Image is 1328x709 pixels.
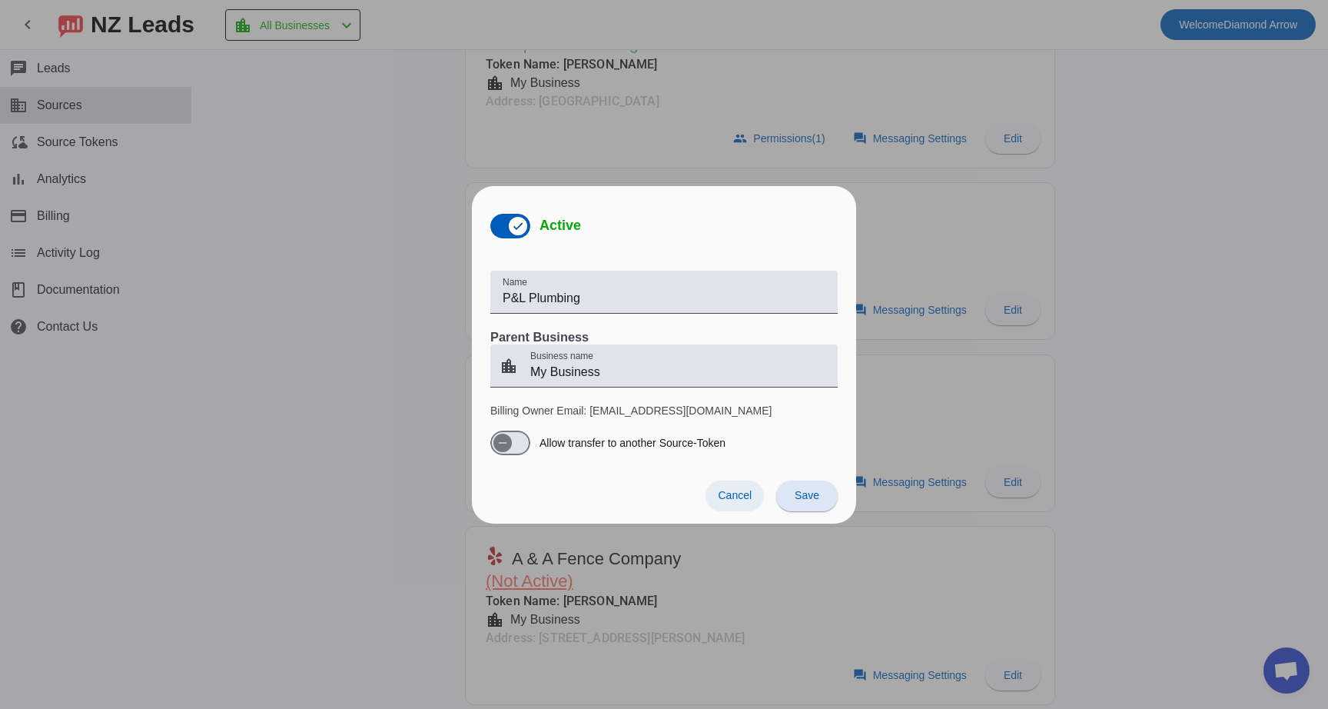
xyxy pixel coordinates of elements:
[776,481,838,511] button: Save
[536,435,725,451] label: Allow transfer to another Source-Token
[490,357,527,375] mat-icon: location_city
[539,218,581,233] span: Active
[503,277,527,287] mat-label: Name
[490,403,838,418] p: Billing Owner Email: [EMAIL_ADDRESS][DOMAIN_NAME]
[530,351,593,361] mat-label: Business name
[795,489,819,501] span: Save
[705,481,764,511] button: Cancel
[718,489,752,501] span: Cancel
[490,329,838,345] h3: Parent Business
